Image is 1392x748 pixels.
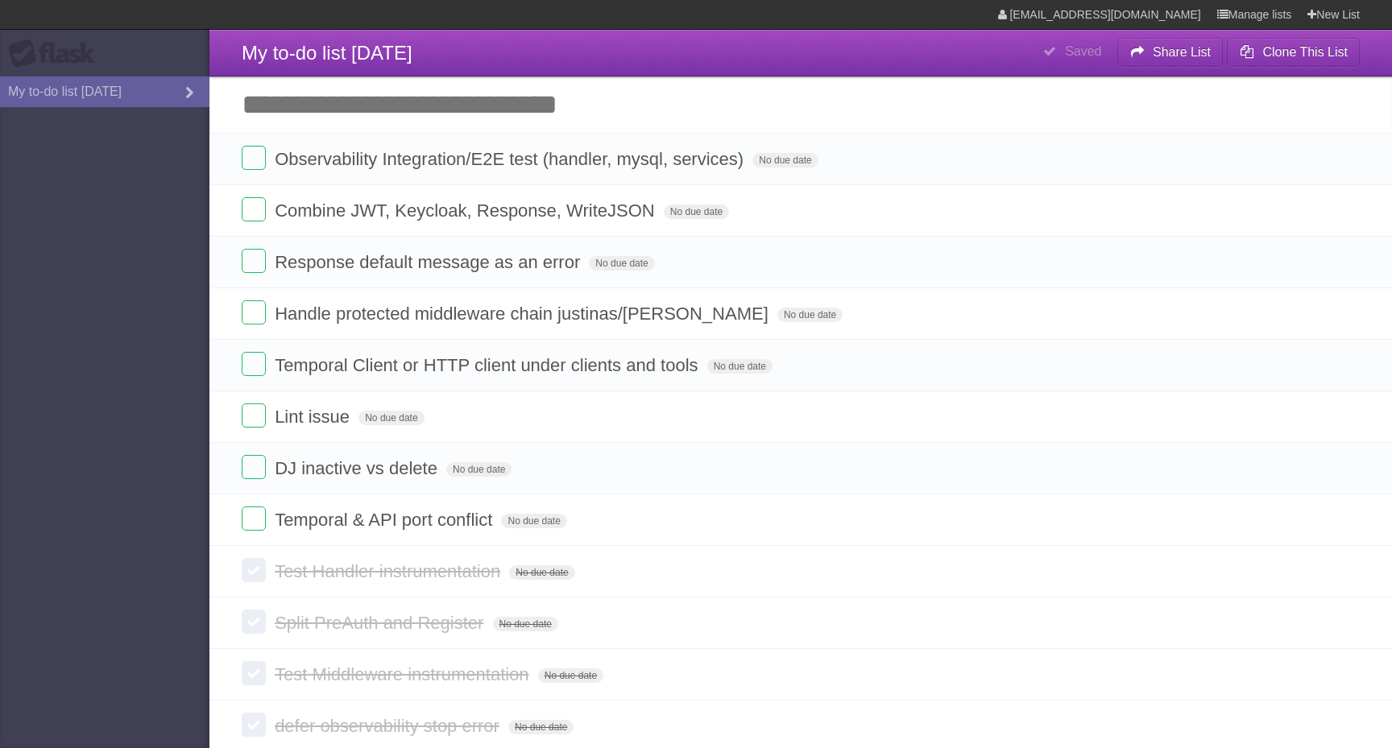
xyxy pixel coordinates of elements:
b: Clone This List [1262,45,1348,59]
div: Flask [8,39,105,68]
label: Done [242,197,266,221]
span: DJ inactive vs delete [275,458,441,478]
label: Done [242,713,266,737]
label: Done [242,506,266,531]
label: Done [242,146,266,170]
button: Clone This List [1227,38,1360,67]
span: No due date [509,565,574,580]
span: Handle protected middleware chain justinas/[PERSON_NAME] [275,304,773,324]
label: Done [242,455,266,479]
span: No due date [501,514,566,528]
span: Temporal & API port conflict [275,510,496,530]
span: Response default message as an error [275,252,584,272]
span: Observability Integration/E2E test (handler, mysql, services) [275,149,748,169]
label: Done [242,249,266,273]
span: Lint issue [275,407,354,427]
b: Saved [1065,44,1101,58]
label: Done [242,403,266,428]
label: Done [242,352,266,376]
span: No due date [777,308,843,322]
label: Done [242,661,266,685]
span: Test Middleware instrumentation [275,664,532,684]
span: No due date [508,720,574,734]
span: No due date [493,617,558,631]
label: Done [242,300,266,324]
span: No due date [589,256,654,271]
span: My to-do list [DATE] [242,42,412,64]
span: No due date [446,462,512,477]
span: Temporal Client or HTTP client under clients and tools [275,355,702,375]
span: Split PreAuth and Register [275,613,487,633]
button: Share List [1117,38,1224,67]
span: No due date [538,668,603,683]
span: Combine JWT, Keycloak, Response, WriteJSON [275,200,659,221]
label: Done [242,610,266,634]
span: defer observability stop error [275,716,503,736]
span: Test Handler instrumentation [275,561,504,581]
span: No due date [752,153,818,167]
b: Share List [1153,45,1211,59]
span: No due date [707,359,773,374]
span: No due date [358,411,424,425]
span: No due date [664,205,729,219]
label: Done [242,558,266,582]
